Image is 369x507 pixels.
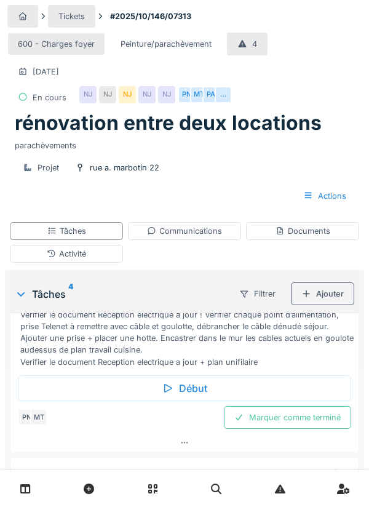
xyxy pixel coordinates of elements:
div: NJ [138,86,156,103]
div: Tâches [15,287,224,301]
div: … [215,86,232,103]
div: Communications [147,225,222,237]
div: Documents [276,225,330,237]
div: [DATE] [33,66,59,78]
div: Filtrer [229,282,286,305]
sup: 4 [68,287,73,301]
div: PA [202,86,220,103]
div: Actions [293,185,357,207]
div: 4 [252,38,257,50]
div: PN [178,86,195,103]
div: Ajouter [291,282,354,305]
div: 600 - Charges foyer [18,38,95,50]
div: Marbotin 22, etage 2, gauche, accés Badge + CA Vérifier le document Réception électrique à jour !... [20,297,354,368]
div: NJ [119,86,136,103]
div: MT [190,86,207,103]
div: NJ [99,86,116,103]
div: Début [18,375,351,401]
strong: #2025/10/146/07313 [105,10,196,22]
h1: rénovation entre deux locations [15,111,322,135]
div: En cours [18,469,58,479]
div: Marquer comme terminé [224,406,351,429]
div: MT [30,409,47,426]
div: NJ [79,86,97,103]
div: PN [18,409,35,426]
div: Projet [38,162,59,174]
div: Activité [47,248,86,260]
div: [DATE] [274,468,300,480]
div: Tickets [58,10,85,22]
div: rue a. marbotin 22 [90,162,159,174]
div: Peinture/parachèvement [121,38,212,50]
div: En cours [33,92,66,103]
div: parachèvements [15,135,354,151]
div: NJ [158,86,175,103]
div: Tâches [47,225,86,237]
